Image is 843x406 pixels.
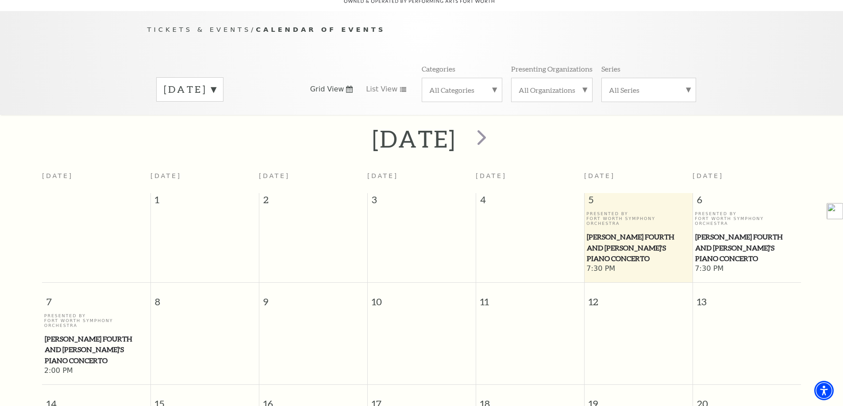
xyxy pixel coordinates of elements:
[693,172,724,179] span: [DATE]
[476,193,584,211] span: 4
[586,211,690,226] p: Presented By Fort Worth Symphony Orchestra
[147,26,251,33] span: Tickets & Events
[259,283,367,313] span: 9
[42,283,150,313] span: 7
[372,125,456,153] h2: [DATE]
[44,366,148,376] span: 2:00 PM
[476,283,584,313] span: 11
[695,231,798,264] span: [PERSON_NAME] Fourth and [PERSON_NAME]'s Piano Concerto
[693,193,801,211] span: 6
[259,193,367,211] span: 2
[147,24,696,35] p: /
[601,64,620,73] p: Series
[586,264,690,274] span: 7:30 PM
[367,172,398,179] span: [DATE]
[585,283,693,313] span: 12
[310,84,344,94] span: Grid View
[587,231,690,264] span: [PERSON_NAME] Fourth and [PERSON_NAME]'s Piano Concerto
[256,26,385,33] span: Calendar of Events
[151,283,259,313] span: 8
[519,85,585,95] label: All Organizations
[366,84,397,94] span: List View
[695,211,799,226] p: Presented By Fort Worth Symphony Orchestra
[584,172,615,179] span: [DATE]
[695,264,799,274] span: 7:30 PM
[422,64,455,73] p: Categories
[429,85,495,95] label: All Categories
[42,167,150,193] th: [DATE]
[150,172,181,179] span: [DATE]
[151,193,259,211] span: 1
[45,334,148,366] span: [PERSON_NAME] Fourth and [PERSON_NAME]'s Piano Concerto
[693,283,801,313] span: 13
[368,283,476,313] span: 10
[164,83,216,96] label: [DATE]
[814,381,834,400] div: Accessibility Menu
[476,172,507,179] span: [DATE]
[44,313,148,328] p: Presented By Fort Worth Symphony Orchestra
[609,85,689,95] label: All Series
[259,172,290,179] span: [DATE]
[585,193,693,211] span: 5
[368,193,476,211] span: 3
[464,123,497,155] button: next
[511,64,593,73] p: Presenting Organizations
